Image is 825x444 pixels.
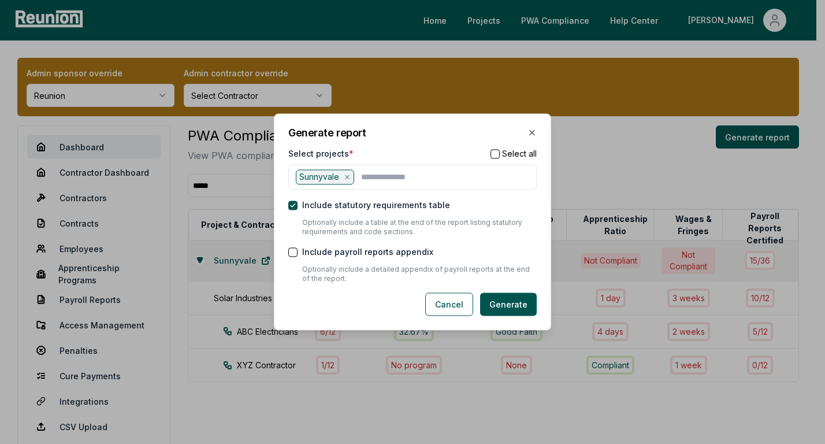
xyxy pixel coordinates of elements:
p: Optionally include a table at the end of the report listing statutory requirements and code secti... [302,219,537,237]
label: Select all [502,150,537,158]
button: Generate [480,293,537,316]
button: Cancel [425,293,473,316]
h2: Generate report [288,128,537,138]
p: Optionally include a detailed appendix of payroll reports at the end of the report. [302,265,537,284]
label: Include payroll reports appendix [302,246,433,258]
label: Include statutory requirements table [302,199,450,212]
label: Select projects [288,147,354,160]
div: Sunnyvale [296,169,354,184]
